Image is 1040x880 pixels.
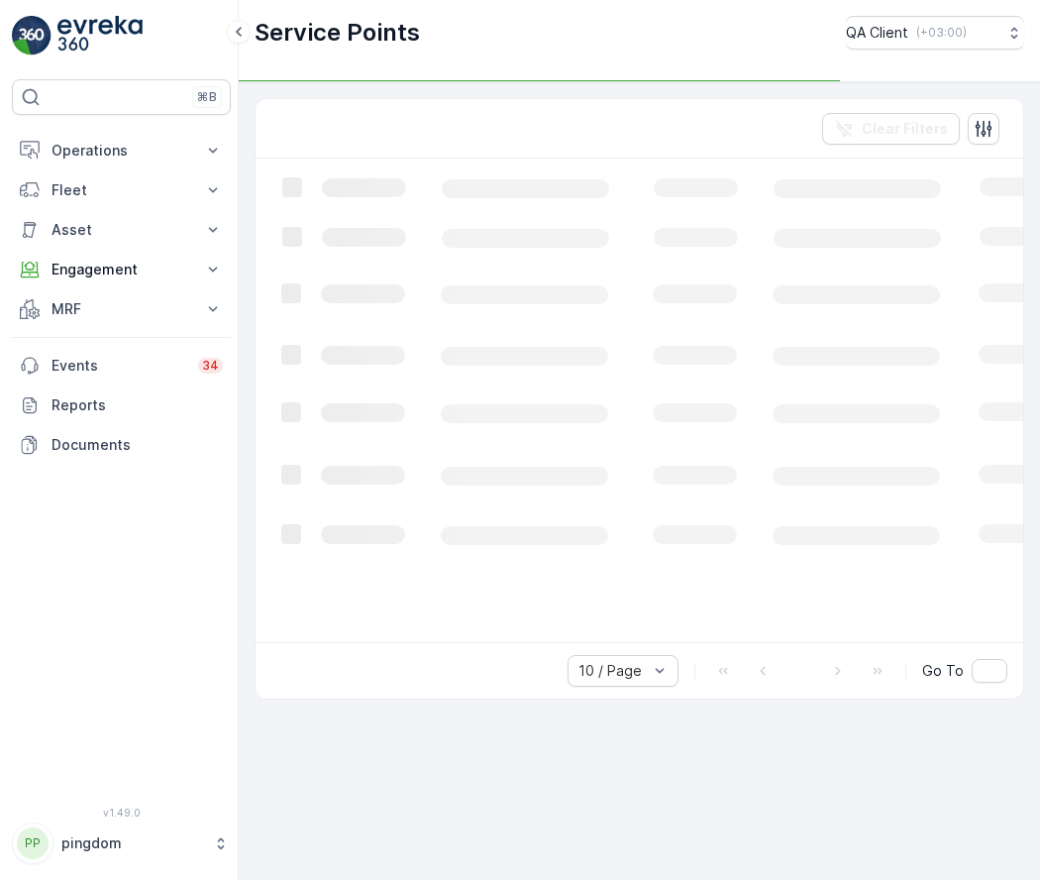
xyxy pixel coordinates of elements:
img: logo_light-DOdMpM7g.png [57,16,143,55]
div: PP [17,827,49,859]
button: QA Client(+03:00) [846,16,1024,50]
p: Asset [52,220,191,240]
button: PPpingdom [12,823,231,864]
button: Operations [12,131,231,170]
button: Engagement [12,250,231,289]
a: Documents [12,425,231,465]
p: Clear Filters [862,119,948,139]
span: Go To [922,661,964,681]
p: Operations [52,141,191,161]
p: ( +03:00 ) [916,25,967,41]
p: QA Client [846,23,908,43]
span: v 1.49.0 [12,807,231,819]
button: MRF [12,289,231,329]
p: MRF [52,299,191,319]
button: Fleet [12,170,231,210]
p: pingdom [61,833,203,853]
p: Documents [52,435,223,455]
a: Events34 [12,346,231,385]
img: logo [12,16,52,55]
p: ⌘B [197,89,217,105]
p: 34 [202,358,219,374]
p: Reports [52,395,223,415]
p: Engagement [52,260,191,279]
p: Fleet [52,180,191,200]
a: Reports [12,385,231,425]
button: Asset [12,210,231,250]
p: Events [52,356,186,376]
p: Service Points [255,17,420,49]
button: Clear Filters [822,113,960,145]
